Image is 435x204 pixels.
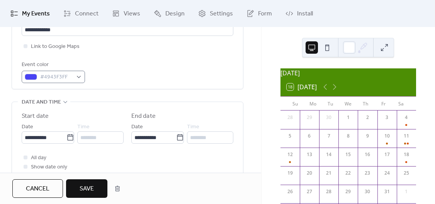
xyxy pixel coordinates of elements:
div: 28 [325,188,332,195]
span: Date and time [22,98,61,107]
span: Settings [210,9,233,19]
div: [DATE] [280,68,416,78]
div: 3 [384,114,391,121]
div: 24 [384,170,391,177]
div: 21 [325,170,332,177]
span: My Events [22,9,50,19]
span: Hide end time [31,172,65,181]
div: 1 [403,188,410,195]
a: Connect [58,3,104,24]
div: Su [287,97,304,110]
div: 23 [364,170,371,177]
div: 22 [345,170,352,177]
div: 6 [306,133,313,139]
button: 18[DATE] [284,82,319,92]
a: Install [280,3,319,24]
div: 29 [306,114,313,121]
div: Start date [22,112,49,121]
a: My Events [5,3,56,24]
div: 18 [403,151,410,158]
a: Settings [192,3,239,24]
div: 20 [306,170,313,177]
div: 5 [287,133,294,139]
span: Design [165,9,185,19]
div: Th [357,97,375,110]
div: 4 [403,114,410,121]
span: Link to Google Maps [31,42,80,51]
span: Date [22,122,33,132]
a: Views [106,3,146,24]
div: We [339,97,357,110]
span: Connect [75,9,99,19]
span: Cancel [26,184,49,194]
span: Views [124,9,140,19]
span: Date [131,122,143,132]
div: 10 [384,133,391,139]
span: Save [80,184,94,194]
div: 30 [325,114,332,121]
span: #4943F3FF [40,73,73,82]
div: 29 [345,188,352,195]
div: 2 [364,114,371,121]
div: 12 [287,151,294,158]
div: Mo [304,97,322,110]
div: 26 [287,188,294,195]
div: 28 [287,114,294,121]
div: Tu [322,97,340,110]
div: Sa [392,97,410,110]
span: Install [297,9,313,19]
div: 25 [403,170,410,177]
button: Cancel [12,179,63,198]
div: Fr [375,97,393,110]
div: 7 [325,133,332,139]
span: Time [187,122,199,132]
div: 31 [384,188,391,195]
div: 1 [345,114,352,121]
div: 16 [364,151,371,158]
div: 30 [364,188,371,195]
div: 27 [306,188,313,195]
div: 8 [345,133,352,139]
div: 17 [384,151,391,158]
span: Form [258,9,272,19]
span: Time [77,122,90,132]
div: 9 [364,133,371,139]
div: 15 [345,151,352,158]
div: End date [131,112,156,121]
a: Form [241,3,278,24]
button: Save [66,179,107,198]
div: 19 [287,170,294,177]
div: 13 [306,151,313,158]
div: 11 [403,133,410,139]
span: Show date only [31,163,67,172]
div: 14 [325,151,332,158]
div: Event color [22,60,83,70]
a: Design [148,3,190,24]
span: All day [31,153,46,163]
